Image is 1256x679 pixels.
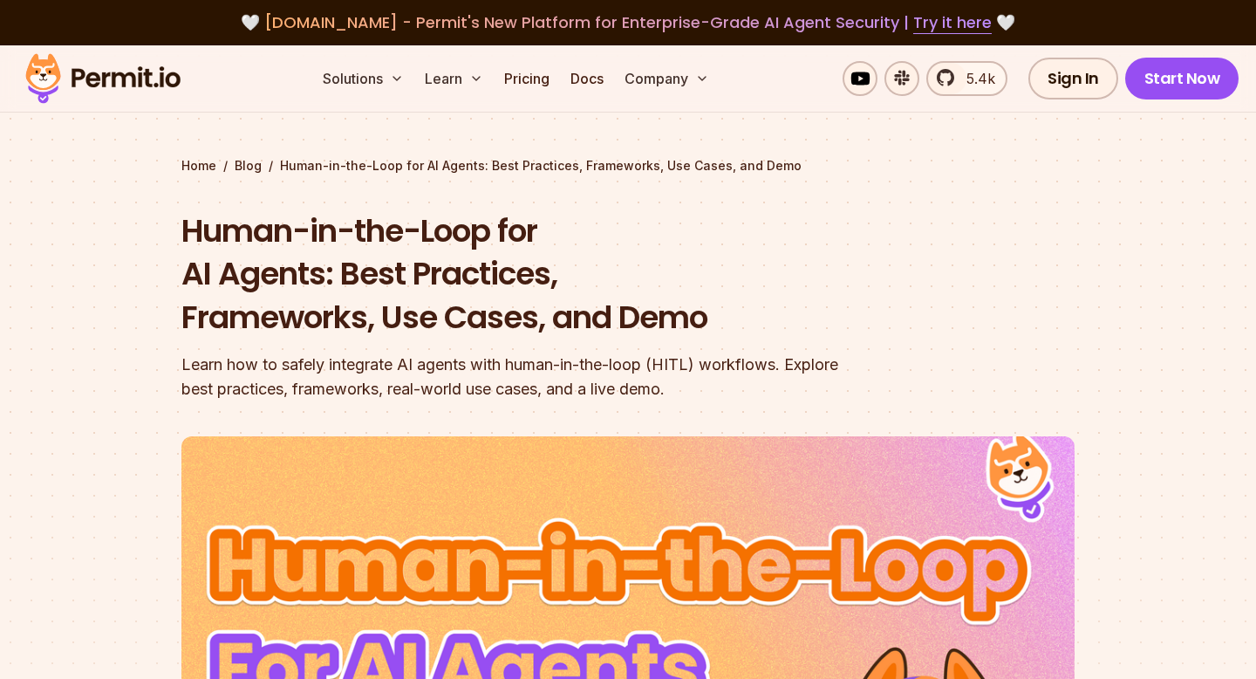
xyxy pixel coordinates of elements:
button: Company [618,61,716,96]
a: Start Now [1125,58,1239,99]
div: 🤍 🤍 [42,10,1214,35]
span: [DOMAIN_NAME] - Permit's New Platform for Enterprise-Grade AI Agent Security | [264,11,992,33]
button: Learn [418,61,490,96]
a: Pricing [497,61,556,96]
h1: Human-in-the-Loop for AI Agents: Best Practices, Frameworks, Use Cases, and Demo [181,209,851,339]
a: Home [181,157,216,175]
div: Learn how to safely integrate AI agents with human-in-the-loop (HITL) workflows. Explore best pra... [181,353,851,401]
a: Sign In [1028,58,1118,99]
div: / / [181,157,1075,175]
a: Try it here [913,11,992,34]
a: Blog [235,157,262,175]
span: 5.4k [956,68,995,89]
img: Permit logo [17,49,188,108]
a: Docs [563,61,611,96]
a: 5.4k [926,61,1007,96]
button: Solutions [316,61,411,96]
